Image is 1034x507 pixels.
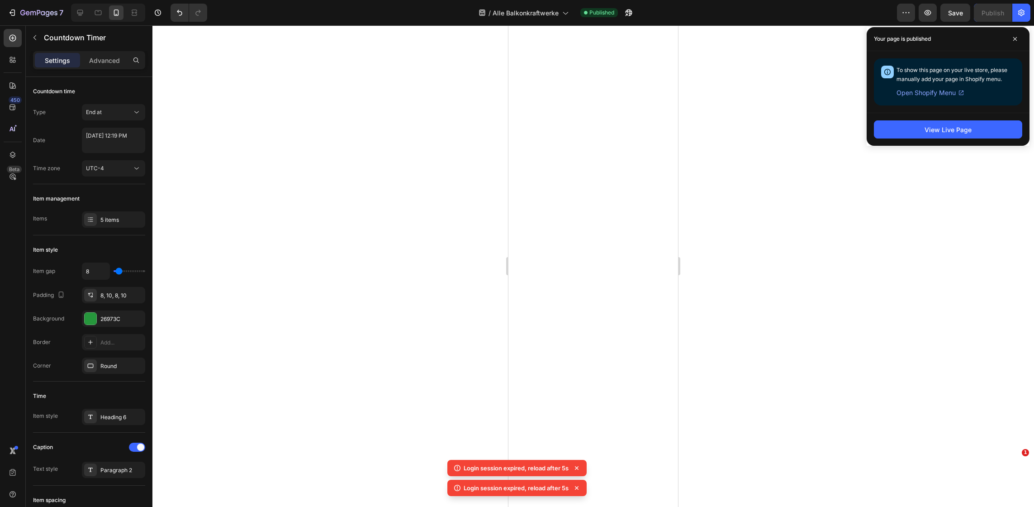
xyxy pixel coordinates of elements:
div: Items [33,215,47,223]
div: Time zone [33,164,60,172]
div: Item style [33,246,58,254]
div: Paragraph 2 [100,466,143,474]
div: Text style [33,465,58,473]
div: 8, 10, 8, 10 [100,292,143,300]
div: Heading 6 [100,413,143,421]
div: Round [100,362,143,370]
div: Border [33,338,51,346]
div: Time [33,392,46,400]
iframe: Design area [508,25,678,507]
p: Login session expired, reload after 5s [464,464,569,473]
span: To show this page on your live store, please manually add your page in Shopify menu. [896,67,1007,82]
span: Save [948,9,963,17]
span: Open Shopify Menu [896,87,956,98]
div: 26973C [100,315,143,323]
div: View Live Page [925,125,972,134]
p: Settings [45,56,70,65]
div: Countdown time [33,87,75,96]
span: 1 [1022,449,1029,456]
div: Undo/Redo [171,4,207,22]
p: Login session expired, reload after 5s [464,483,569,493]
span: Alle Balkonkraftwerke [493,8,559,18]
div: Item spacing [33,496,66,504]
div: 450 [9,96,22,104]
p: 7 [59,7,63,18]
div: Item management [33,195,80,203]
span: End at [86,109,102,115]
div: Publish [982,8,1004,18]
iframe: Intercom live chat [1003,463,1025,484]
button: End at [82,104,145,120]
div: Item gap [33,267,55,275]
div: Date [33,136,45,144]
button: View Live Page [874,120,1022,139]
div: Padding [33,289,66,301]
button: Publish [974,4,1012,22]
span: / [489,8,491,18]
input: Auto [82,263,109,279]
button: UTC-4 [82,160,145,177]
div: Add... [100,339,143,347]
button: 7 [4,4,67,22]
div: Type [33,108,46,116]
div: Caption [33,443,53,451]
span: Published [589,9,614,17]
span: UTC-4 [86,165,104,172]
div: Background [33,315,64,323]
div: 5 items [100,216,143,224]
div: Corner [33,362,51,370]
div: Beta [7,166,22,173]
p: Your page is published [874,34,931,43]
p: Countdown Timer [44,32,142,43]
p: Advanced [89,56,120,65]
button: Save [940,4,970,22]
div: Item style [33,412,58,420]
